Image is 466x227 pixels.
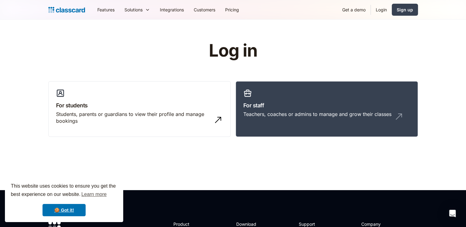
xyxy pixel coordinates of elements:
div: Teachers, coaches or admins to manage and grow their classes [243,111,391,117]
a: For studentsStudents, parents or guardians to view their profile and manage bookings [48,81,231,137]
a: dismiss cookie message [43,204,86,216]
div: Students, parents or guardians to view their profile and manage bookings [56,111,211,125]
a: Customers [189,3,220,17]
a: Get a demo [337,3,371,17]
div: Solutions [120,3,155,17]
h3: For students [56,101,223,110]
h3: For staff [243,101,410,110]
a: home [48,6,85,14]
a: learn more about cookies [80,190,107,199]
a: Sign up [392,4,418,16]
a: Features [92,3,120,17]
a: Pricing [220,3,244,17]
a: Login [371,3,392,17]
a: For staffTeachers, coaches or admins to manage and grow their classes [236,81,418,137]
div: Open Intercom Messenger [445,206,460,221]
a: Integrations [155,3,189,17]
span: This website uses cookies to ensure you get the best experience on our website. [11,182,117,199]
div: cookieconsent [5,177,123,222]
div: Sign up [397,6,413,13]
div: Solutions [124,6,143,13]
h1: Log in [135,41,331,60]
